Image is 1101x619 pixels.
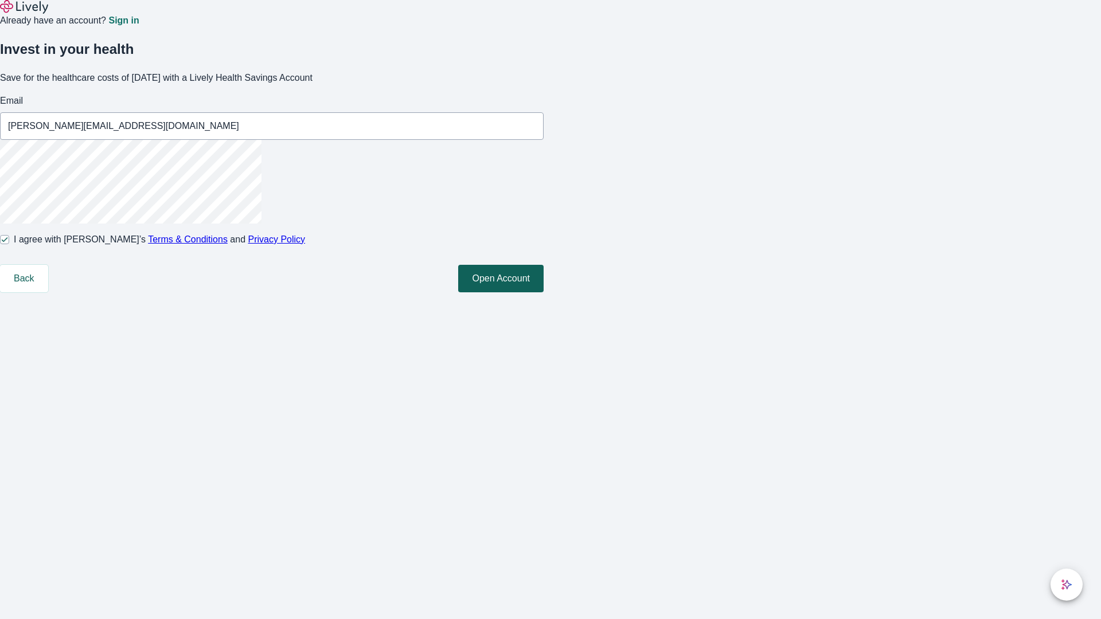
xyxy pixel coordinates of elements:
[1051,569,1083,601] button: chat
[108,16,139,25] a: Sign in
[14,233,305,246] span: I agree with [PERSON_NAME]’s and
[1061,579,1072,590] svg: Lively AI Assistant
[458,265,544,292] button: Open Account
[248,234,306,244] a: Privacy Policy
[148,234,228,244] a: Terms & Conditions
